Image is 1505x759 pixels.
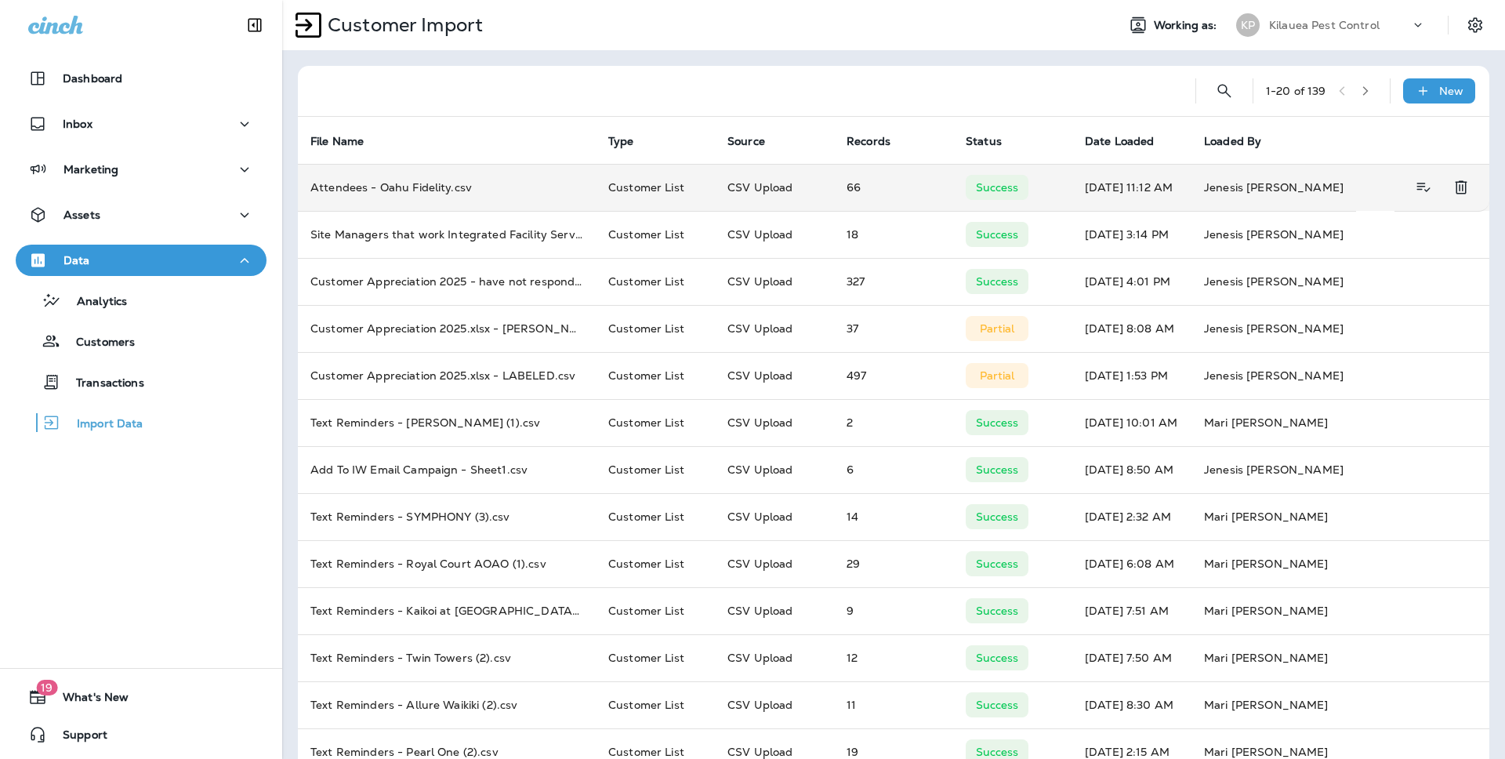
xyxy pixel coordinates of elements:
button: Dashboard [16,63,267,94]
td: Text Reminders - Allure Waikiki (2).csv [298,681,596,728]
td: Customer List [596,399,715,446]
p: Analytics [61,295,127,310]
p: Customers [60,336,135,350]
p: Customer Import [321,13,483,37]
p: Partial [980,322,1015,335]
td: CSV Upload [715,258,834,305]
td: 6 [834,446,953,493]
span: Type [608,135,634,148]
td: Mari [PERSON_NAME] [1191,399,1489,446]
td: Jenesis [PERSON_NAME] [1191,352,1489,399]
p: Success [976,605,1019,617]
td: 18 [834,211,953,258]
td: Customer List [596,211,715,258]
td: Customer List [596,540,715,587]
td: CSV Upload [715,540,834,587]
span: Support [47,728,107,747]
td: Jenesis [PERSON_NAME] [1191,446,1489,493]
span: Loaded By [1204,135,1261,148]
span: Date Loaded [1085,134,1175,148]
td: Jenesis [PERSON_NAME] [1191,211,1489,258]
p: Transactions [60,376,144,391]
td: CSV Upload [715,587,834,634]
td: Customer List [596,634,715,681]
button: Collapse Sidebar [233,9,277,41]
p: Kilauea Pest Control [1269,19,1380,31]
td: CSV Upload [715,634,834,681]
td: 327 [834,258,953,305]
p: Success [976,275,1019,288]
div: KP [1236,13,1260,37]
p: Inbox [63,118,92,130]
span: Records [847,135,890,148]
td: Mari [PERSON_NAME] [1191,681,1489,728]
td: 14 [834,493,953,540]
button: Transactions [16,365,267,398]
p: Success [976,228,1019,241]
td: Mari [PERSON_NAME] [1191,540,1489,587]
td: [DATE] 11:12 AM [1072,164,1191,211]
td: [DATE] 4:01 PM [1072,258,1191,305]
td: [DATE] 3:14 PM [1072,211,1191,258]
span: Working as: [1154,19,1220,32]
td: Text Reminders - Twin Towers (2).csv [298,634,596,681]
td: CSV Upload [715,681,834,728]
button: Import Data [16,406,267,439]
span: Status [966,134,1022,148]
span: Loaded By [1204,134,1282,148]
td: Text Reminders - SYMPHONY (3).csv [298,493,596,540]
td: Mari [PERSON_NAME] [1191,587,1489,634]
td: Customer List [596,164,715,211]
td: Mari [PERSON_NAME] [1191,634,1489,681]
td: CSV Upload [715,446,834,493]
td: Mari [PERSON_NAME] [1191,493,1489,540]
div: 1 - 20 of 139 [1266,85,1326,97]
td: Jenesis [PERSON_NAME] [1191,258,1489,305]
button: Support [16,719,267,750]
td: 9 [834,587,953,634]
td: CSV Upload [715,399,834,446]
td: 12 [834,634,953,681]
button: Inbox [16,108,267,140]
td: Customer List [596,305,715,352]
button: Marketing [16,154,267,185]
td: [DATE] 1:53 PM [1072,352,1191,399]
span: Status [966,135,1002,148]
span: Records [847,134,911,148]
p: Success [976,416,1019,429]
td: [DATE] 8:08 AM [1072,305,1191,352]
td: Site Managers that work Integrated Facility Services [US_STATE]. - Sheet1.csv [298,211,596,258]
button: Delete [1445,172,1477,203]
span: Type [608,134,655,148]
td: Customer List [596,352,715,399]
p: Success [976,746,1019,758]
td: [DATE] 8:30 AM [1072,681,1191,728]
span: What's New [47,691,129,710]
td: Customer List [596,258,715,305]
button: View Details [1407,172,1439,203]
p: Import Data [61,417,143,432]
button: Assets [16,199,267,231]
p: Dashboard [63,72,122,85]
td: CSV Upload [715,352,834,399]
td: Customer Appreciation 2025.xlsx - LABELED.csv [298,352,596,399]
td: [DATE] 10:01 AM [1072,399,1191,446]
span: File Name [310,134,384,148]
td: 497 [834,352,953,399]
span: Source [727,135,765,148]
p: New [1439,85,1463,97]
p: Success [976,557,1019,570]
td: Jenesis [PERSON_NAME] [1191,164,1356,211]
p: Assets [63,209,100,221]
p: Success [976,510,1019,523]
p: Partial [980,369,1015,382]
p: Data [63,254,90,267]
button: Data [16,245,267,276]
span: Date Loaded [1085,135,1155,148]
button: Customers [16,325,267,358]
td: Text Reminders - Kaikoi at [GEOGRAPHIC_DATA] (1).csv [298,587,596,634]
td: Customer List [596,587,715,634]
td: Customer Appreciation 2025 - have not responded - Customer Appreciation 2025.csv [298,258,596,305]
button: 19What's New [16,681,267,713]
p: Marketing [63,163,118,176]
